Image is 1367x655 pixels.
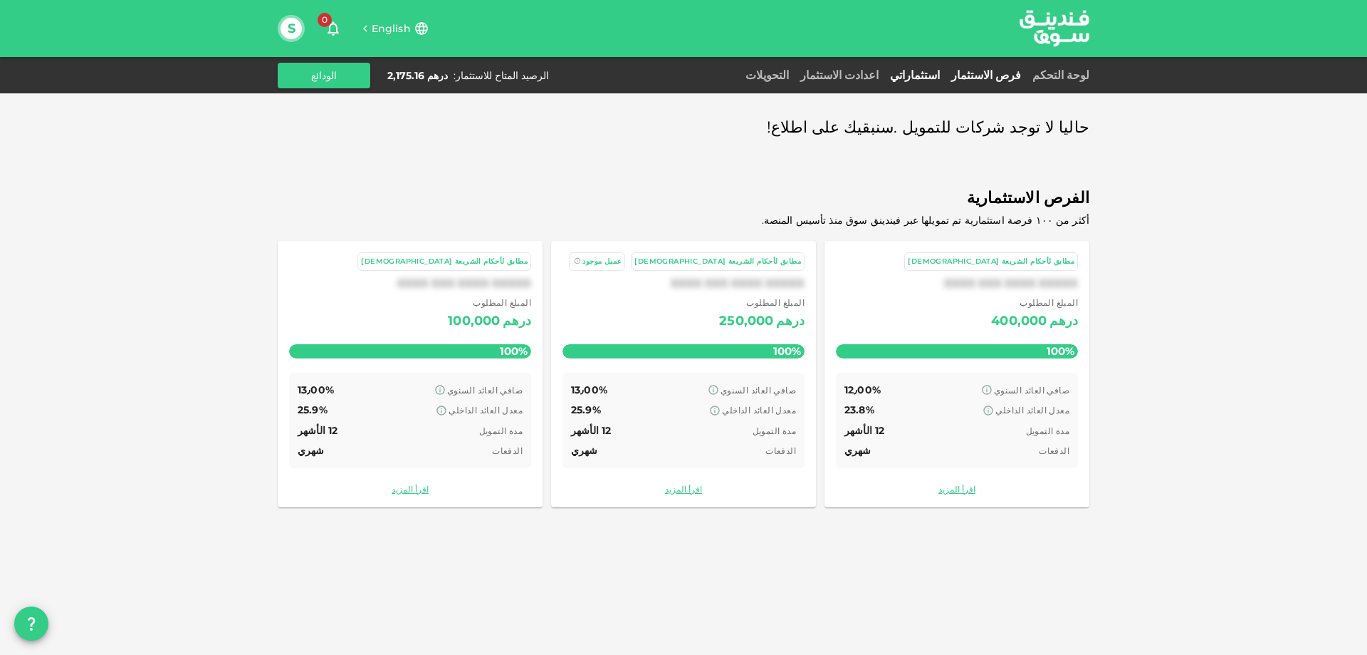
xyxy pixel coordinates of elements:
[762,214,1089,227] span: أكثر من ١٠٠ فرصة استثمارية تم تمويلها عبر فيندينق سوق منذ تأسيس المنصة.
[278,63,370,88] button: الودائع
[824,241,1089,507] a: مطابق لأحكام الشريعة [DEMOGRAPHIC_DATA]XXXX XXX XXXX XXXXX المبلغ المطلوب درهم400,000100% صافي ال...
[503,310,531,333] div: درهم
[571,424,611,437] span: 12 الأشهر
[844,424,884,437] span: 12 الأشهر
[908,256,1074,268] div: مطابق لأحكام الشريعة [DEMOGRAPHIC_DATA]
[278,241,543,507] a: مطابق لأحكام الشريعة [DEMOGRAPHIC_DATA]XXXX XXX XXXX XXXXX المبلغ المطلوب درهم100,000100% صافي ال...
[14,607,48,641] button: question
[795,68,884,82] a: اعدادت الاستثمار
[765,445,796,456] span: الدفعات
[719,310,773,333] div: 250,000
[448,296,531,310] span: المبلغ المطلوب
[1001,1,1108,56] img: logo
[946,68,1027,82] a: فرص الاستثمار
[447,385,523,396] span: صافي العائد السنوي
[479,426,523,436] span: مدة التمويل
[991,310,1047,333] div: 400,000
[844,444,871,457] span: شهري
[844,383,881,396] span: 12٫00%
[753,426,796,436] span: مدة التمويل
[1027,68,1089,82] a: لوحة التحكم
[634,256,801,268] div: مطابق لأحكام الشريعة [DEMOGRAPHIC_DATA]
[770,341,805,361] span: 100%
[1039,445,1069,456] span: الدفعات
[361,256,528,268] div: مطابق لأحكام الشريعة [DEMOGRAPHIC_DATA]
[562,483,805,496] a: اقرأ المزيد
[298,444,325,457] span: شهري
[298,424,337,437] span: 12 الأشهر
[994,385,1069,396] span: صافي العائد السنوي
[562,277,805,290] div: XXXX XXX XXXX XXXXX
[776,310,805,333] div: درهم
[319,14,347,43] button: 0
[722,405,796,416] span: معدل العائد الداخلي
[289,483,531,496] a: اقرأ المزيد
[571,403,601,416] span: 25.9%
[496,341,531,361] span: 100%
[582,257,622,266] span: عميل موجود
[448,310,500,333] div: 100,000
[298,403,328,416] span: 25.9%
[278,185,1089,212] span: الفرص الاستثمارية
[318,13,332,27] span: 0
[492,445,523,456] span: الدفعات
[721,385,796,396] span: صافي العائد السنوي
[449,405,523,416] span: معدل العائد الداخلي
[1049,310,1078,333] div: درهم
[719,296,805,310] span: المبلغ المطلوب
[571,444,598,457] span: شهري
[289,277,531,290] div: XXXX XXX XXXX XXXXX
[387,68,448,83] div: درهم 2,175.16
[884,68,946,82] a: استثماراتي
[844,403,874,416] span: 23.8%
[767,114,1089,142] span: حاليا لا توجد شركات للتمويل .سنبقيك على اطلاع!
[836,483,1078,496] a: اقرأ المزيد
[1026,426,1069,436] span: مدة التمويل
[454,68,549,83] div: الرصيد المتاح للاستثمار :
[551,241,816,507] a: مطابق لأحكام الشريعة [DEMOGRAPHIC_DATA] عميل موجودXXXX XXX XXXX XXXXX المبلغ المطلوب درهم250,0001...
[298,383,334,396] span: 13٫00%
[836,277,1078,290] div: XXXX XXX XXXX XXXXX
[740,68,795,82] a: التحويلات
[1020,1,1089,56] a: logo
[991,296,1078,310] span: المبلغ المطلوب
[372,22,411,35] span: English
[995,405,1069,416] span: معدل العائد الداخلي
[1043,341,1078,361] span: 100%
[281,18,302,39] button: S
[571,383,607,396] span: 13٫00%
